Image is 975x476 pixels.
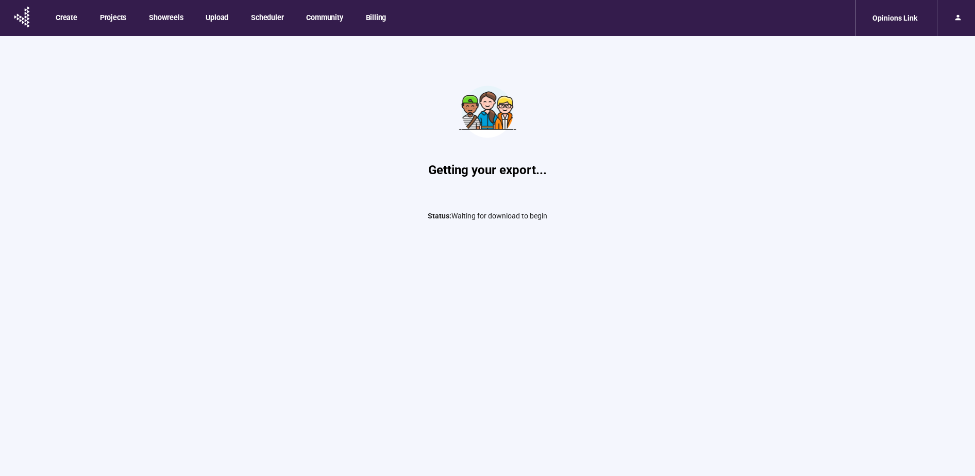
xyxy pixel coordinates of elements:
p: Waiting for download to begin [333,210,642,222]
button: Billing [358,6,394,28]
button: Create [47,6,85,28]
button: Upload [197,6,236,28]
button: Community [298,6,350,28]
span: Status: [428,212,451,220]
button: Scheduler [243,6,291,28]
h1: Getting your export... [333,161,642,180]
button: Projects [92,6,133,28]
div: Opinions Link [866,8,923,28]
img: Teamwork [449,73,526,150]
button: Showreels [141,6,190,28]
